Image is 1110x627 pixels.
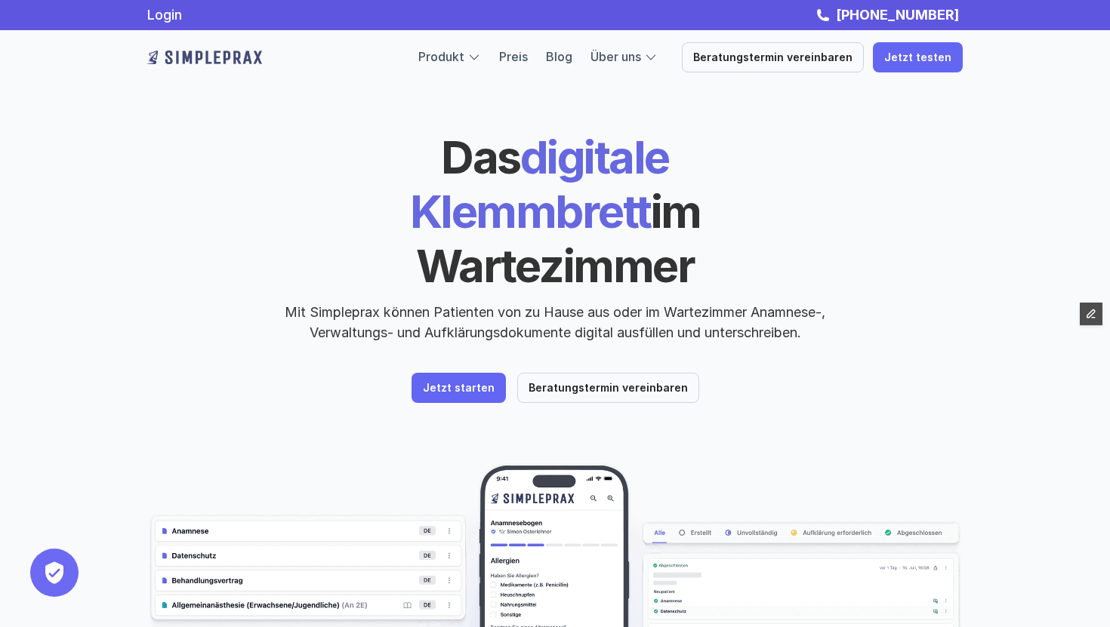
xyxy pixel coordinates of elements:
[884,51,951,64] p: Jetzt testen
[693,51,853,64] p: Beratungstermin vereinbaren
[836,7,959,23] strong: [PHONE_NUMBER]
[873,42,963,72] a: Jetzt testen
[412,373,506,403] a: Jetzt starten
[590,49,641,64] a: Über uns
[272,302,838,343] p: Mit Simpleprax können Patienten von zu Hause aus oder im Wartezimmer Anamnese-, Verwaltungs- und ...
[416,184,709,293] span: im Wartezimmer
[517,373,699,403] a: Beratungstermin vereinbaren
[682,42,864,72] a: Beratungstermin vereinbaren
[1080,303,1102,325] button: Edit Framer Content
[423,382,495,395] p: Jetzt starten
[529,382,688,395] p: Beratungstermin vereinbaren
[441,130,520,184] span: Das
[832,7,963,23] a: [PHONE_NUMBER]
[147,7,182,23] a: Login
[418,49,464,64] a: Produkt
[294,130,816,293] h1: digitale Klemmbrett
[546,49,572,64] a: Blog
[499,49,528,64] a: Preis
